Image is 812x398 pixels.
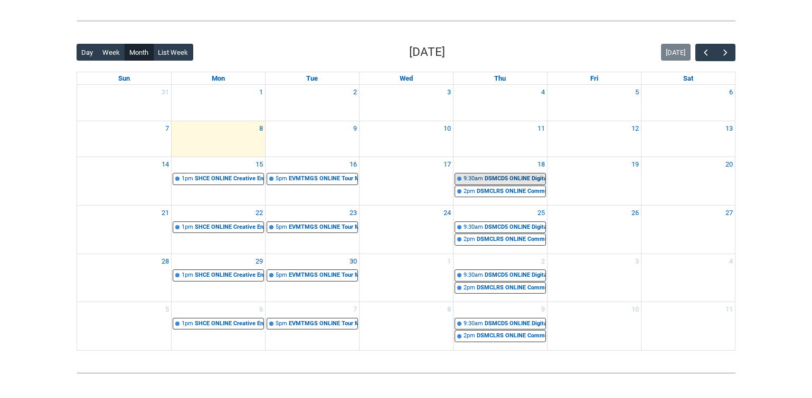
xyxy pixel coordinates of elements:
td: Go to September 29, 2025 [171,254,265,302]
div: 9:30am [464,319,483,328]
a: Go to September 28, 2025 [159,254,171,269]
td: Go to September 3, 2025 [359,85,453,121]
td: Go to September 28, 2025 [77,254,171,302]
td: Go to September 5, 2025 [547,85,641,121]
div: SHCE ONLINE Creative Entrepreneurship STAGE 6 | Online | [PERSON_NAME] [195,223,263,232]
div: 2pm [464,284,475,293]
div: 5pm [276,174,287,183]
img: REDU_GREY_LINE [77,15,735,26]
a: Go to September 12, 2025 [629,121,641,136]
a: Go to September 23, 2025 [347,206,359,220]
div: DSMCD5 ONLINE Digital and Social Media Capstone Development | Online | [PERSON_NAME] [485,174,545,183]
td: Go to September 24, 2025 [359,206,453,254]
div: SHCE ONLINE Creative Entrepreneurship STAGE 6 | Online | [PERSON_NAME] [195,271,263,280]
td: Go to September 26, 2025 [547,206,641,254]
td: Go to September 17, 2025 [359,157,453,206]
td: Go to September 9, 2025 [265,121,359,157]
div: DSMCD5 ONLINE Digital and Social Media Capstone Development | Online | [PERSON_NAME] [485,271,545,280]
div: 9:30am [464,223,483,232]
td: Go to September 10, 2025 [359,121,453,157]
a: Saturday [681,72,695,85]
a: Go to September 26, 2025 [629,206,641,220]
div: 5pm [276,271,287,280]
td: Go to September 6, 2025 [641,85,735,121]
a: Go to October 1, 2025 [445,254,453,269]
div: DSMCD5 ONLINE Digital and Social Media Capstone Development | Online | [PERSON_NAME] [485,223,545,232]
td: Go to September 2, 2025 [265,85,359,121]
a: Go to September 15, 2025 [253,157,265,172]
td: Go to September 12, 2025 [547,121,641,157]
a: Go to September 10, 2025 [441,121,453,136]
a: Go to September 29, 2025 [253,254,265,269]
a: Go to September 5, 2025 [633,85,641,100]
a: Go to September 19, 2025 [629,157,641,172]
td: Go to September 8, 2025 [171,121,265,157]
div: 9:30am [464,271,483,280]
button: Next Month [715,44,735,61]
td: Go to September 19, 2025 [547,157,641,206]
a: Go to September 20, 2025 [723,157,735,172]
div: 9:30am [464,174,483,183]
a: Go to October 9, 2025 [539,302,547,317]
div: 1pm [182,223,193,232]
td: Go to September 21, 2025 [77,206,171,254]
button: List Week [153,44,193,61]
a: Monday [210,72,227,85]
a: Go to October 7, 2025 [351,302,359,317]
div: 1pm [182,174,193,183]
a: Go to October 8, 2025 [445,302,453,317]
a: Go to October 2, 2025 [539,254,547,269]
td: Go to October 4, 2025 [641,254,735,302]
div: 2pm [464,332,475,341]
div: 1pm [182,319,193,328]
a: Go to September 1, 2025 [257,85,265,100]
td: Go to September 18, 2025 [453,157,547,206]
td: Go to September 20, 2025 [641,157,735,206]
a: Go to September 25, 2025 [535,206,547,220]
div: DSMCD5 ONLINE Digital and Social Media Capstone Development | Online | [PERSON_NAME] [485,319,545,328]
div: EVMTMGS ONLINE Tour Management | Online | [PERSON_NAME] [289,174,357,183]
a: Go to October 11, 2025 [723,302,735,317]
td: Go to September 7, 2025 [77,121,171,157]
img: REDU_GREY_LINE [77,367,735,378]
div: SHCE ONLINE Creative Entrepreneurship STAGE 6 | Online | [PERSON_NAME] [195,319,263,328]
td: Go to October 7, 2025 [265,302,359,350]
div: 5pm [276,319,287,328]
a: Go to September 24, 2025 [441,206,453,220]
a: Go to September 2, 2025 [351,85,359,100]
td: Go to September 25, 2025 [453,206,547,254]
a: Go to September 4, 2025 [539,85,547,100]
a: Go to September 30, 2025 [347,254,359,269]
td: Go to September 16, 2025 [265,157,359,206]
a: Go to September 21, 2025 [159,206,171,220]
a: Go to September 14, 2025 [159,157,171,172]
td: Go to September 22, 2025 [171,206,265,254]
td: Go to October 8, 2025 [359,302,453,350]
div: EVMTMGS ONLINE Tour Management | Online | [PERSON_NAME] [289,271,357,280]
a: Go to September 7, 2025 [163,121,171,136]
td: Go to October 1, 2025 [359,254,453,302]
a: Friday [588,72,600,85]
button: Month [125,44,154,61]
td: Go to September 11, 2025 [453,121,547,157]
div: 1pm [182,271,193,280]
a: Go to September 3, 2025 [445,85,453,100]
td: Go to October 9, 2025 [453,302,547,350]
a: Go to September 22, 2025 [253,206,265,220]
a: Thursday [492,72,508,85]
div: 5pm [276,223,287,232]
td: Go to October 3, 2025 [547,254,641,302]
div: DSMCLRS ONLINE Communication Law, Ethics and Regulation | Online | [PERSON_NAME] [477,284,545,293]
div: DSMCLRS ONLINE Communication Law, Ethics and Regulation | Online | [PERSON_NAME] [477,235,545,244]
a: Go to August 31, 2025 [159,85,171,100]
td: Go to September 15, 2025 [171,157,265,206]
div: 2pm [464,187,475,196]
a: Go to September 6, 2025 [727,85,735,100]
td: Go to October 5, 2025 [77,302,171,350]
a: Go to October 10, 2025 [629,302,641,317]
div: 2pm [464,235,475,244]
a: Go to October 5, 2025 [163,302,171,317]
td: Go to September 23, 2025 [265,206,359,254]
div: EVMTMGS ONLINE Tour Management | Online | [PERSON_NAME] [289,319,357,328]
a: Go to October 4, 2025 [727,254,735,269]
